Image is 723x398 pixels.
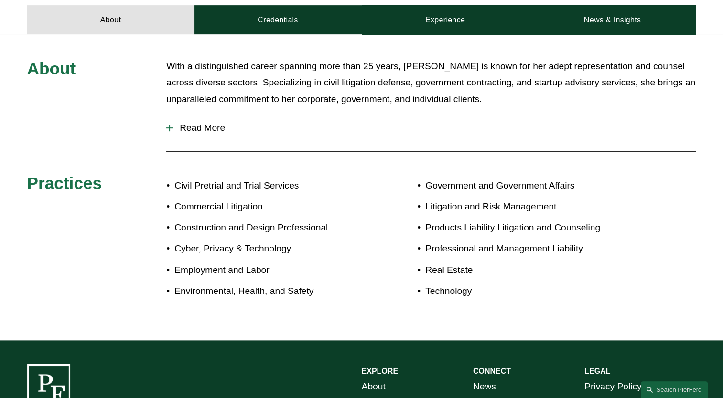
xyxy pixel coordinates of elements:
[425,220,640,236] p: Products Liability Litigation and Counseling
[174,199,361,215] p: Commercial Litigation
[425,283,640,300] p: Technology
[27,174,102,192] span: Practices
[174,262,361,279] p: Employment and Labor
[27,59,76,78] span: About
[425,199,640,215] p: Litigation and Risk Management
[166,58,696,108] p: With a distinguished career spanning more than 25 years, [PERSON_NAME] is known for her adept rep...
[473,367,511,375] strong: CONNECT
[362,378,386,395] a: About
[362,367,398,375] strong: EXPLORE
[174,220,361,236] p: Construction and Design Professional
[174,241,361,257] p: Cyber, Privacy & Technology
[362,5,529,34] a: Experience
[641,381,708,398] a: Search this site
[194,5,362,34] a: Credentials
[473,378,496,395] a: News
[584,378,641,395] a: Privacy Policy
[173,123,696,133] span: Read More
[27,5,194,34] a: About
[174,283,361,300] p: Environmental, Health, and Safety
[425,241,640,257] p: Professional and Management Liability
[174,178,361,194] p: Civil Pretrial and Trial Services
[529,5,696,34] a: News & Insights
[425,262,640,279] p: Real Estate
[425,178,640,194] p: Government and Government Affairs
[166,115,696,140] button: Read More
[584,367,610,375] strong: LEGAL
